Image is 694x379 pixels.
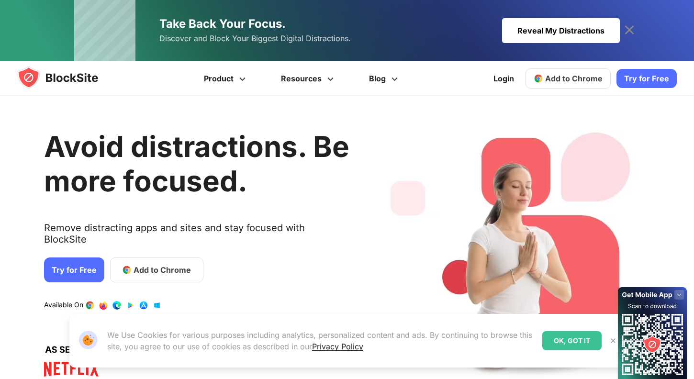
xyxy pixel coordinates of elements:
[265,61,353,96] a: Resources
[44,129,349,198] h1: Avoid distractions. Be more focused.
[107,329,535,352] p: We Use Cookies for various purposes including analytics, personalized content and ads. By continu...
[616,69,677,88] a: Try for Free
[159,32,351,45] span: Discover and Block Your Biggest Digital Distractions.
[159,17,286,31] span: Take Back Your Focus.
[542,331,602,350] div: OK, GOT IT
[526,68,611,89] a: Add to Chrome
[609,337,617,345] img: Close
[44,222,349,253] text: Remove distracting apps and sites and stay focused with BlockSite
[534,74,543,83] img: chrome-icon.svg
[488,67,520,90] a: Login
[44,257,104,282] a: Try for Free
[607,334,619,347] button: Close
[17,66,117,89] img: blocksite-icon.5d769676.svg
[312,342,363,351] a: Privacy Policy
[110,257,203,282] a: Add to Chrome
[545,74,603,83] span: Add to Chrome
[353,61,417,96] a: Blog
[134,264,191,276] span: Add to Chrome
[502,18,620,43] div: Reveal My Distractions
[188,61,265,96] a: Product
[44,301,83,310] text: Available On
